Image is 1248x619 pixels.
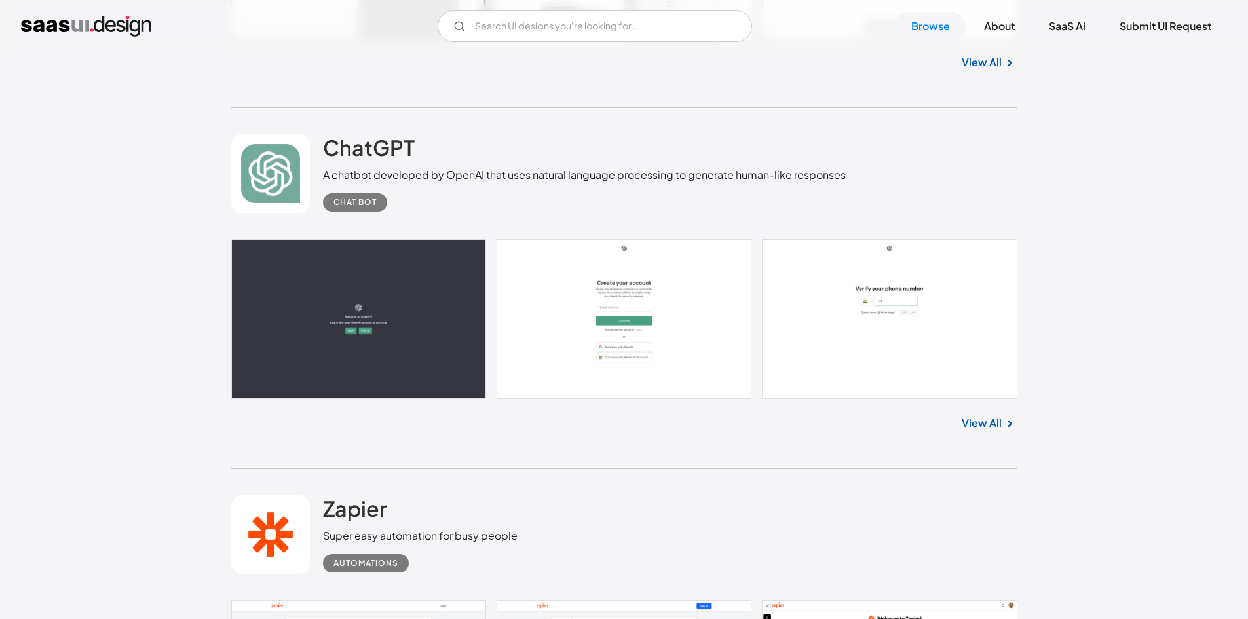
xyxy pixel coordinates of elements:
a: ChatGPT [323,134,415,167]
a: SaaS Ai [1033,12,1101,41]
a: About [968,12,1031,41]
form: Email Form [438,10,752,42]
h2: ChatGPT [323,134,415,160]
a: home [21,16,151,37]
div: A chatbot developed by OpenAI that uses natural language processing to generate human-like responses [323,167,846,183]
a: Submit UI Request [1104,12,1227,41]
div: Super easy automation for busy people [323,528,518,544]
a: Browse [896,12,966,41]
div: Chat Bot [333,195,377,210]
div: Automations [333,555,398,571]
input: Search UI designs you're looking for... [438,10,752,42]
a: View All [962,54,1002,70]
a: View All [962,415,1002,431]
a: Zapier [323,495,387,528]
h2: Zapier [323,495,387,521]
